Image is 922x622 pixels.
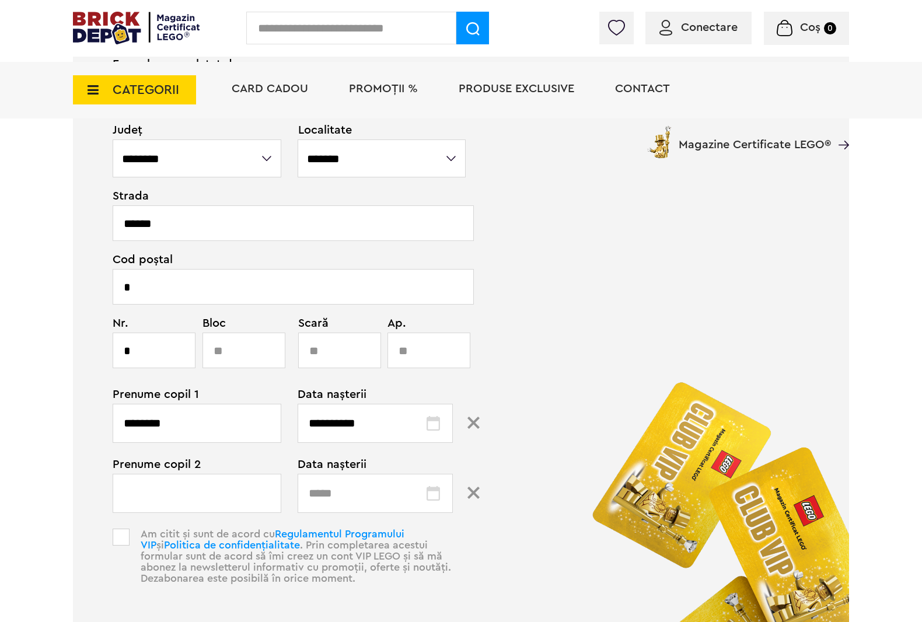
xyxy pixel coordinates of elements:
[202,317,279,329] span: Bloc
[615,83,670,95] a: Contact
[113,459,268,470] span: Prenume copil 2
[459,83,574,95] a: Produse exclusive
[133,529,453,604] p: Am citit și sunt de acord cu și . Prin completarea acestui formular sunt de acord să îmi creez un...
[679,124,831,151] span: Magazine Certificate LEGO®
[298,317,359,329] span: Scară
[824,22,836,34] small: 0
[113,58,453,70] span: Formular completat de:
[800,22,820,33] span: Coș
[113,389,268,400] span: Prenume copil 1
[113,317,189,329] span: Nr.
[232,83,308,95] a: Card Cadou
[298,459,453,470] span: Data nașterii
[659,22,738,33] a: Conectare
[141,529,404,550] a: Regulamentul Programului VIP
[681,22,738,33] span: Conectare
[113,254,453,265] span: Cod poștal
[113,83,179,96] span: CATEGORII
[467,487,480,499] img: Group%201224.svg
[164,540,300,550] a: Politica de confidențialitate
[349,83,418,95] a: PROMOȚII %
[298,389,453,400] span: Data nașterii
[467,417,480,429] img: Group%201224.svg
[831,124,849,135] a: Magazine Certificate LEGO®
[387,317,436,329] span: Ap.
